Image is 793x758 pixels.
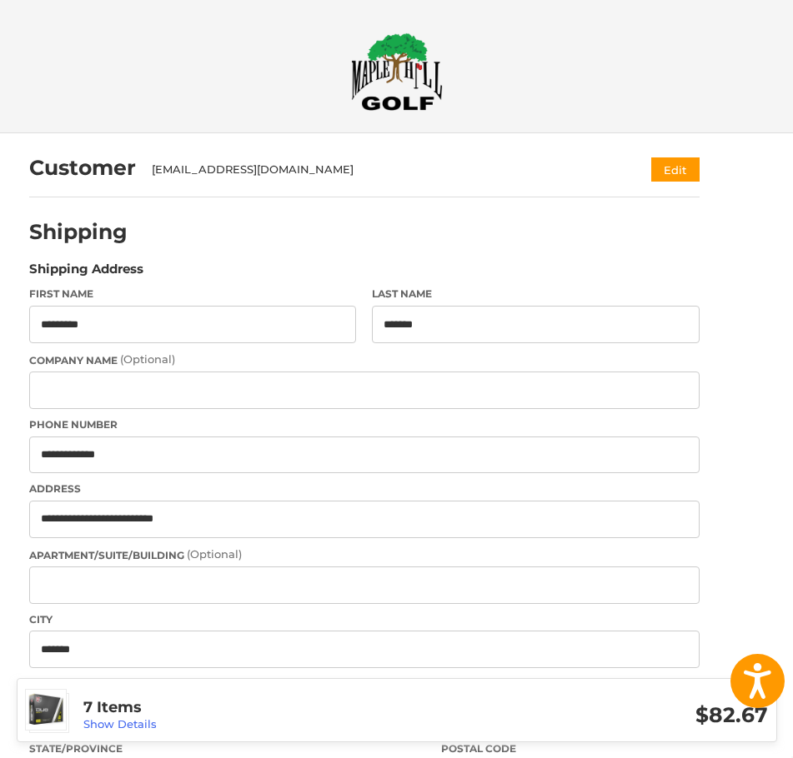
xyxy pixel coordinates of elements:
[29,219,128,245] h2: Shipping
[29,155,136,181] h2: Customer
[29,481,700,496] label: Address
[29,352,700,368] label: Company Name
[29,741,425,756] label: State/Province
[26,690,66,730] img: Wilson Staff DUO Soft Golf Balls - Prior Generation
[187,547,242,561] small: (Optional)
[152,162,619,178] div: [EMAIL_ADDRESS][DOMAIN_NAME]
[29,546,700,563] label: Apartment/Suite/Building
[29,676,700,691] label: Country
[29,612,700,627] label: City
[29,287,356,302] label: First Name
[120,352,175,366] small: (Optional)
[441,741,700,756] label: Postal Code
[83,698,426,717] h3: 7 Items
[425,702,768,728] h3: $82.67
[372,287,699,302] label: Last Name
[29,417,700,432] label: Phone Number
[651,157,700,182] button: Edit
[83,717,157,731] a: Show Details
[351,32,443,111] img: Maple Hill Golf
[29,260,143,287] legend: Shipping Address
